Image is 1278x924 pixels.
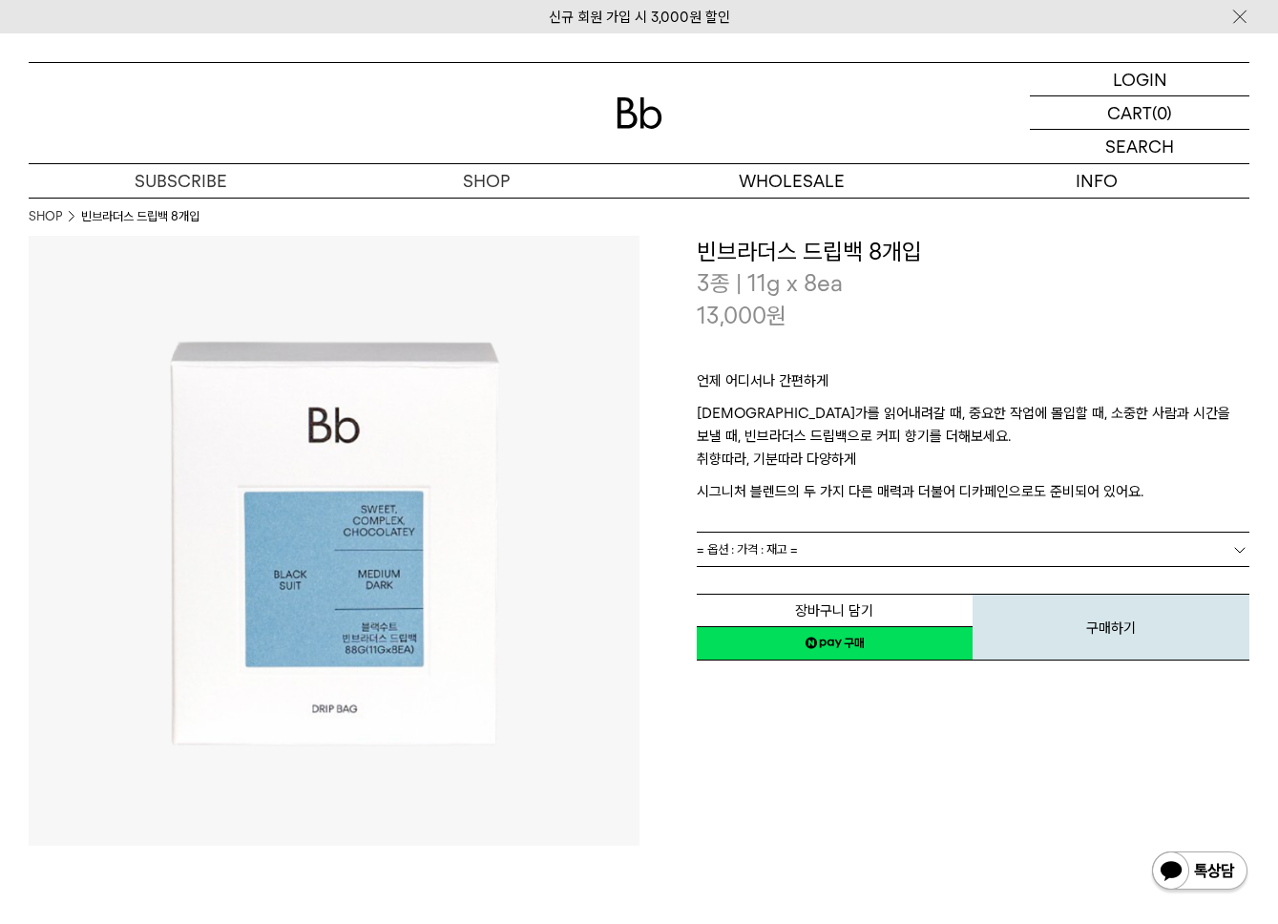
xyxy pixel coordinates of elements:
[1113,63,1167,95] p: LOGIN
[697,236,1250,268] h3: 빈브라더스 드립백 8개입
[697,267,1250,300] p: 3종 | 11g x 8ea
[29,236,639,847] img: 빈브라더스 드립백 8개입
[697,300,786,332] p: 13,000
[29,164,334,198] a: SUBSCRIBE
[1105,130,1174,163] p: SEARCH
[697,448,1250,480] p: 취향따라, 기분따라 다양하게
[1107,96,1152,129] p: CART
[766,302,786,329] span: 원
[944,164,1249,198] p: INFO
[697,626,974,661] a: 새창
[697,594,974,627] button: 장바구니 담기
[697,402,1250,448] p: [DEMOGRAPHIC_DATA]가를 읽어내려갈 때, 중요한 작업에 몰입할 때, 소중한 사람과 시간을 보낼 때, 빈브라더스 드립백으로 커피 향기를 더해보세요.
[549,9,730,26] a: 신규 회원 가입 시 3,000원 할인
[29,207,62,226] a: SHOP
[1030,63,1249,96] a: LOGIN
[617,97,662,129] img: 로고
[334,164,639,198] a: SHOP
[973,594,1249,661] button: 구매하기
[697,533,798,566] span: = 옵션 : 가격 : 재고 =
[697,480,1250,503] p: 시그니처 블렌드의 두 가지 다른 매력과 더불어 디카페인으로도 준비되어 있어요.
[639,164,945,198] p: WHOLESALE
[81,207,199,226] li: 빈브라더스 드립백 8개입
[1150,850,1249,895] img: 카카오톡 채널 1:1 채팅 버튼
[1152,96,1172,129] p: (0)
[697,369,1250,402] p: 언제 어디서나 간편하게
[1030,96,1249,130] a: CART (0)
